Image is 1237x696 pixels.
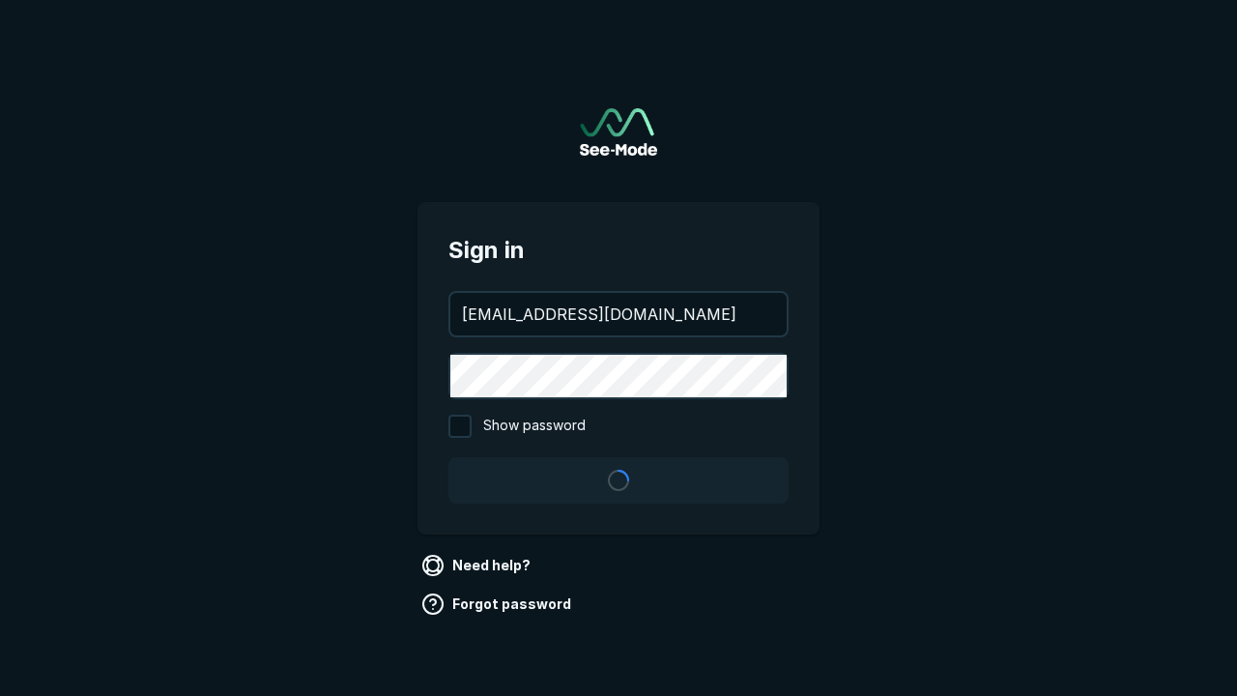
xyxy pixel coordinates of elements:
a: Forgot password [417,589,579,620]
img: See-Mode Logo [580,108,657,156]
a: Need help? [417,550,538,581]
span: Sign in [448,233,789,268]
span: Show password [483,415,586,438]
input: your@email.com [450,293,787,335]
a: Go to sign in [580,108,657,156]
